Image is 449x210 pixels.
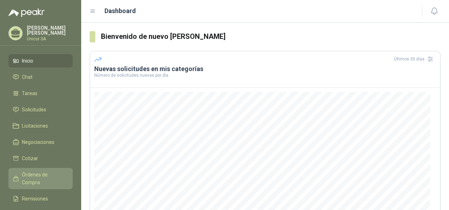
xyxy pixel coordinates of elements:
img: Logo peakr [8,8,44,17]
span: Órdenes de Compra [22,171,66,186]
h3: Bienvenido de nuevo [PERSON_NAME] [101,31,441,42]
a: Solicitudes [8,103,73,116]
span: Tareas [22,89,37,97]
a: Órdenes de Compra [8,168,73,189]
a: Cotizar [8,152,73,165]
a: Licitaciones [8,119,73,133]
p: [PERSON_NAME] [PERSON_NAME] [27,25,73,35]
span: Cotizar [22,154,38,162]
span: Licitaciones [22,122,48,130]
div: Últimos 30 días [394,53,436,65]
a: Remisiones [8,192,73,205]
span: Solicitudes [22,106,46,113]
span: Inicio [22,57,33,65]
a: Chat [8,70,73,84]
h3: Nuevas solicitudes en mis categorías [94,65,436,73]
a: Inicio [8,54,73,68]
span: Negociaciones [22,138,54,146]
span: Chat [22,73,32,81]
a: Negociaciones [8,135,73,149]
span: Remisiones [22,195,48,203]
a: Tareas [8,87,73,100]
p: Unicor SA [27,37,73,41]
h1: Dashboard [104,6,136,16]
p: Número de solicitudes nuevas por día [94,73,436,77]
